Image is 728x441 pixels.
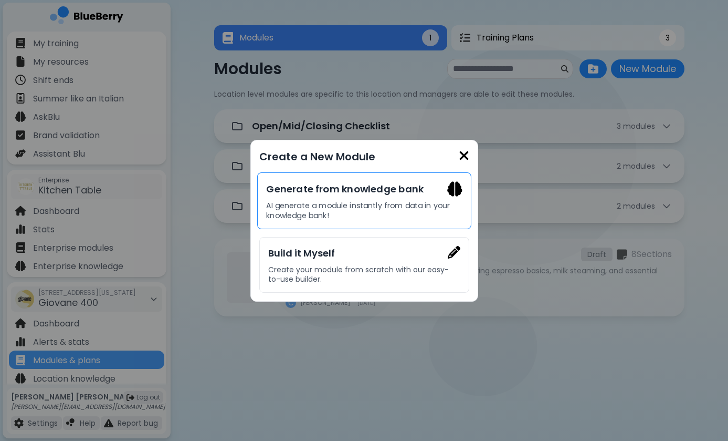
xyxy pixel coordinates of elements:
[259,149,469,165] p: Create a New Module
[266,201,462,220] p: AI generate a module instantly from data in your knowledge bank!
[448,246,460,259] img: Build yourself
[268,246,460,261] h3: Build it Myself
[459,149,469,163] img: close icon
[266,181,462,197] h3: Generate from knowledge bank
[447,181,462,197] img: Professor Blueberry
[268,265,460,284] p: Create your module from scratch with our easy-to-use builder.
